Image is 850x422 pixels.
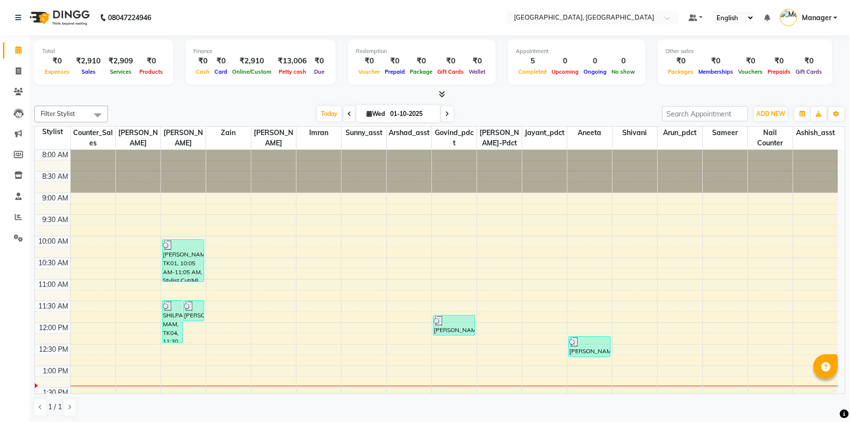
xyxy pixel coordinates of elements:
b: 08047224946 [108,4,151,31]
span: Aneeta [567,127,612,139]
div: ₹0 [212,56,230,67]
span: Package [407,68,435,75]
div: 9:30 AM [40,215,70,225]
div: [PERSON_NAME], TK03, 11:50 AM-12:20 PM, Wash Conditioning L'oreal(F) (₹250) [433,315,475,335]
div: SHILPA MAM, TK04, 11:30 AM-12:30 PM, Stylist Cut(M) (₹700),[PERSON_NAME] Trimming (₹500) [162,301,183,342]
span: Jayant_pdct [522,127,567,139]
span: Expenses [42,68,72,75]
span: Shivani [612,127,657,139]
div: ₹0 [665,56,696,67]
div: ₹0 [765,56,793,67]
span: Gift Cards [793,68,824,75]
span: Prepaids [765,68,793,75]
div: ₹0 [42,56,72,67]
div: ₹0 [736,56,765,67]
span: Voucher [356,68,382,75]
span: [PERSON_NAME] [116,127,160,149]
span: Wallet [466,68,488,75]
div: ₹0 [382,56,407,67]
span: Imran [296,127,341,139]
div: Stylist [35,127,70,137]
div: ₹0 [407,56,435,67]
span: Filter Stylist [41,110,75,117]
div: [PERSON_NAME], TK03, 12:20 PM-12:50 PM, Upperlip Threading (₹80) [569,337,611,357]
div: ₹0 [466,56,488,67]
div: Redemption [356,47,488,56]
div: 12:00 PM [37,323,70,333]
div: Other sales [665,47,824,56]
span: No show [609,68,637,75]
div: 10:00 AM [36,236,70,247]
div: ₹2,909 [105,56,137,67]
div: ₹2,910 [72,56,105,67]
img: logo [25,4,92,31]
div: 0 [609,56,637,67]
span: Today [317,106,342,121]
span: Ashish_asst [793,127,838,139]
div: ₹2,910 [230,56,274,67]
div: 9:00 AM [40,193,70,203]
span: Nail Counter [748,127,793,149]
span: ADD NEW [756,110,785,117]
iframe: chat widget [809,383,840,412]
span: Govind_pdct [432,127,477,149]
span: Manager [802,13,831,23]
div: ₹0 [193,56,212,67]
span: Online/Custom [230,68,274,75]
div: 10:30 AM [36,258,70,268]
input: Search Appointment [662,106,748,121]
span: Sunny_asst [342,127,386,139]
span: [PERSON_NAME]-pdct [477,127,522,149]
div: 11:30 AM [36,301,70,311]
span: Gift Cards [435,68,466,75]
span: Counter_Sales [71,127,115,149]
div: [PERSON_NAME], TK01, 10:05 AM-11:05 AM, Stylist Cut(M) (₹700),[PERSON_NAME] Trimming (₹500) [162,240,204,281]
span: Products [137,68,165,75]
div: 11:00 AM [36,280,70,290]
div: ₹0 [435,56,466,67]
div: Total [42,47,165,56]
div: 12:30 PM [37,344,70,355]
span: Completed [516,68,549,75]
span: Prepaid [382,68,407,75]
span: Ongoing [581,68,609,75]
div: [PERSON_NAME], TK02, 11:30 AM-12:00 PM, Stylist Cut(M) (₹700) [184,301,204,321]
span: Sales [79,68,98,75]
span: Packages [665,68,696,75]
div: Appointment [516,47,637,56]
span: [PERSON_NAME] [251,127,296,149]
span: Vouchers [736,68,765,75]
span: Services [107,68,134,75]
div: ₹13,006 [274,56,311,67]
span: 1 / 1 [48,402,62,412]
span: Zain [206,127,251,139]
input: 2025-10-01 [387,107,436,121]
div: 1:30 PM [41,388,70,398]
div: 0 [549,56,581,67]
span: Sameer [703,127,747,139]
span: Arun_pdct [658,127,702,139]
div: 0 [581,56,609,67]
div: 8:00 AM [40,150,70,160]
div: 8:30 AM [40,171,70,182]
span: Memberships [696,68,736,75]
div: ₹0 [137,56,165,67]
span: Wed [364,110,387,117]
div: ₹0 [793,56,824,67]
span: Upcoming [549,68,581,75]
div: ₹0 [356,56,382,67]
div: 1:00 PM [41,366,70,376]
span: Card [212,68,230,75]
img: Manager [780,9,797,26]
div: ₹0 [696,56,736,67]
button: ADD NEW [754,107,788,121]
div: Finance [193,47,328,56]
span: Arshad_asst [387,127,431,139]
span: Due [312,68,327,75]
span: Cash [193,68,212,75]
span: [PERSON_NAME] [161,127,206,149]
span: Petty cash [276,68,309,75]
div: ₹0 [311,56,328,67]
div: 5 [516,56,549,67]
